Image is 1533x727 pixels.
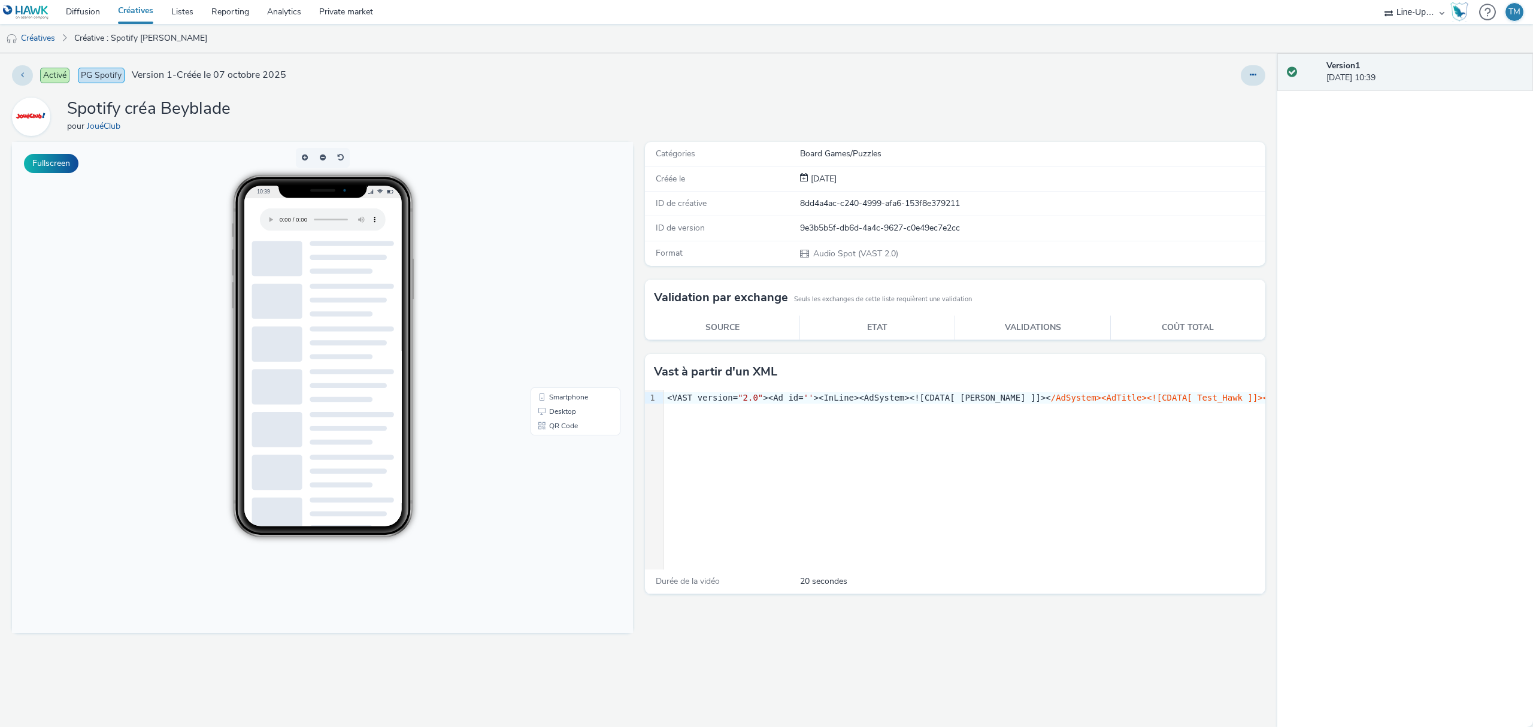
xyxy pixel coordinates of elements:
[656,198,707,209] span: ID de créative
[800,316,955,340] th: Etat
[132,68,286,82] span: Version 1 - Créée le 07 octobre 2025
[1110,316,1265,340] th: Coût total
[78,68,125,83] span: PG Spotify
[521,262,606,277] li: Desktop
[804,393,814,402] span: ''
[812,248,898,259] span: Audio Spot (VAST 2.0)
[1450,2,1468,22] img: Hawk Academy
[67,120,87,132] span: pour
[68,24,213,53] a: Créative : Spotify [PERSON_NAME]
[656,148,695,159] span: Catégories
[645,392,657,404] div: 1
[800,198,1265,210] div: 8dd4a4ac-c240-4999-afa6-153f8e379211
[40,68,69,83] span: Activé
[645,316,800,340] th: Source
[656,173,685,184] span: Créée le
[521,248,606,262] li: Smartphone
[738,393,763,402] span: "2.0"
[656,222,705,234] span: ID de version
[654,289,788,307] h3: Validation par exchange
[794,295,972,304] small: Seuls les exchanges de cette liste requièrent une validation
[1450,2,1473,22] a: Hawk Academy
[14,99,49,134] img: JouéClub
[1326,60,1360,71] strong: Version 1
[1326,60,1523,84] div: [DATE] 10:39
[67,98,231,120] h1: Spotify créa Beyblade
[537,266,564,273] span: Desktop
[24,154,78,173] button: Fullscreen
[800,222,1265,234] div: 9e3b5b5f-db6d-4a4c-9627-c0e49ec7e2cc
[800,148,1265,160] div: Board Games/Puzzles
[656,247,683,259] span: Format
[1051,393,1273,402] span: /AdSystem><AdTitle><![CDATA[ Test_Hawk ]]></
[6,33,18,45] img: audio
[808,173,837,185] div: Création 07 octobre 2025, 10:39
[1508,3,1520,21] div: TM
[656,575,720,587] span: Durée de la vidéo
[808,173,837,184] span: [DATE]
[800,575,847,587] span: 20 secondes
[3,5,49,20] img: undefined Logo
[955,316,1110,340] th: Validations
[244,46,257,53] span: 10:39
[87,120,125,132] a: JouéClub
[654,363,777,381] h3: Vast à partir d'un XML
[521,277,606,291] li: QR Code
[12,111,55,122] a: JouéClub
[537,280,566,287] span: QR Code
[537,252,576,259] span: Smartphone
